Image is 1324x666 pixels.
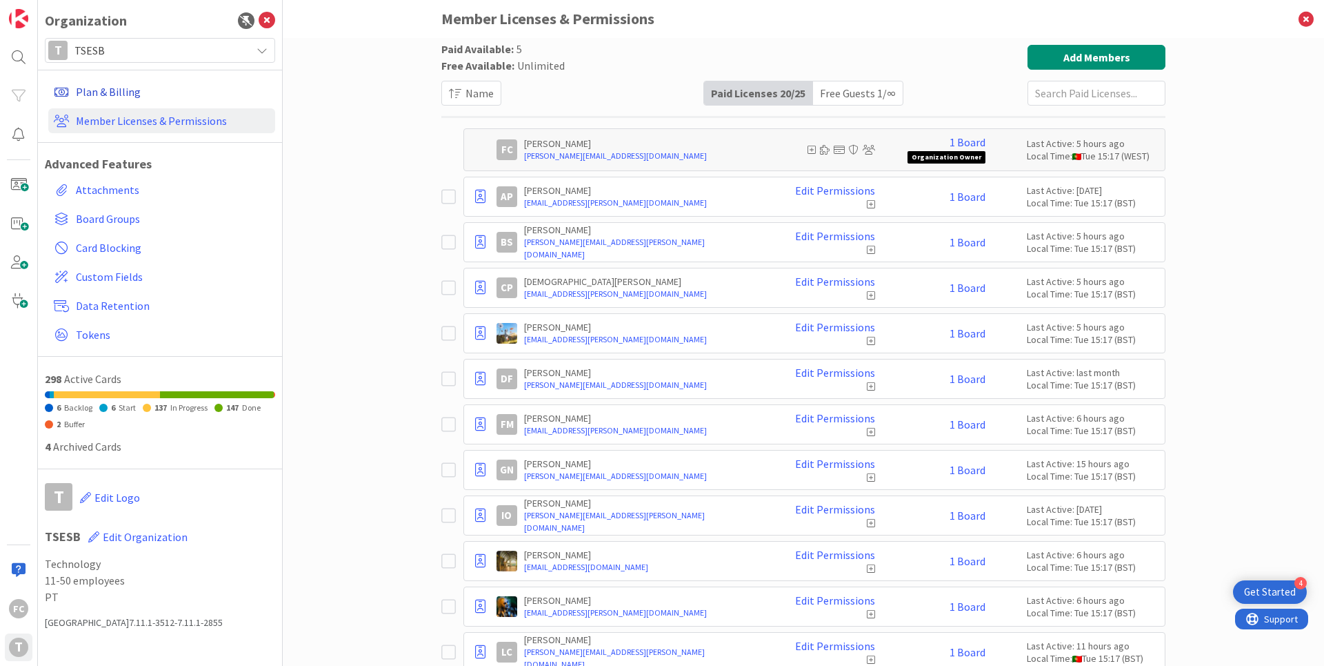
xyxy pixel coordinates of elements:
div: Open Get Started checklist, remaining modules: 4 [1233,580,1307,604]
span: Edit Organization [103,530,188,544]
p: [PERSON_NAME] [524,321,765,333]
div: Local Time: Tue 15:17 (BST) [1027,470,1158,482]
span: Technology [45,556,275,572]
p: [PERSON_NAME] [524,549,765,561]
span: TSESB [74,41,244,60]
span: Organization Owner [907,151,985,164]
a: 1 Board [950,327,985,340]
a: Attachments [48,177,275,202]
a: 1 Board [950,464,985,476]
a: [PERSON_NAME][EMAIL_ADDRESS][PERSON_NAME][DOMAIN_NAME] [524,509,765,534]
h1: TSESB [45,522,275,551]
div: IO [496,505,517,526]
div: Local Time: Tue 15:17 (BST) [1027,652,1158,665]
a: [PERSON_NAME][EMAIL_ADDRESS][DOMAIN_NAME] [524,150,765,162]
a: [PERSON_NAME][EMAIL_ADDRESS][PERSON_NAME][DOMAIN_NAME] [524,236,765,261]
a: [EMAIL_ADDRESS][PERSON_NAME][DOMAIN_NAME] [524,197,765,209]
div: DF [496,369,517,389]
div: Last Active: [DATE] [1027,503,1158,516]
div: Active Cards [45,371,275,387]
a: 1 Board [950,600,985,613]
div: Local Time: Tue 15:17 (BST) [1027,333,1158,346]
div: Local Time: Tue 15:17 (WEST) [1027,150,1158,162]
span: 137 [154,402,167,413]
span: Buffer [64,419,85,429]
a: Edit Permissions [795,549,875,561]
div: Free Guests 1 / ∞ [813,81,903,105]
span: PT [45,589,275,605]
div: Last Active: 5 hours ago [1027,275,1158,288]
span: Backlog [64,402,92,413]
a: Edit Permissions [795,230,875,242]
p: [PERSON_NAME] [524,366,765,379]
p: [PERSON_NAME] [524,458,765,470]
div: T [9,638,28,657]
a: [EMAIL_ADDRESS][PERSON_NAME][DOMAIN_NAME] [524,607,765,619]
button: Edit Organization [88,522,188,551]
a: [PERSON_NAME][EMAIL_ADDRESS][DOMAIN_NAME] [524,379,765,391]
h1: Advanced Features [45,157,275,172]
a: 1 Board [950,555,985,567]
p: [PERSON_NAME] [524,137,765,150]
button: Edit Logo [79,483,141,512]
div: Get Started [1244,585,1296,599]
span: Board Groups [76,210,270,227]
input: Search Paid Licenses... [1027,81,1165,106]
span: 5 [516,42,522,56]
div: Last Active: 15 hours ago [1027,458,1158,470]
a: 1 Board [950,136,985,148]
p: [PERSON_NAME] [524,224,765,236]
div: GN [496,460,517,480]
a: 1 Board [950,646,985,658]
p: [PERSON_NAME] [524,412,765,424]
span: Start [119,402,136,413]
a: Member Licenses & Permissions [48,108,275,133]
div: BS [496,232,517,253]
span: 2 [57,419,61,429]
span: Unlimited [517,59,565,72]
button: Name [441,81,501,106]
a: [EMAIL_ADDRESS][PERSON_NAME][DOMAIN_NAME] [524,424,765,437]
span: 4 [45,440,50,453]
div: Local Time: Tue 15:17 (BST) [1027,288,1158,300]
div: Last Active: 6 hours ago [1027,594,1158,607]
span: Paid Available: [441,42,514,56]
div: Last Active: 11 hours ago [1027,640,1158,652]
div: Local Time: Tue 15:17 (BST) [1027,561,1158,574]
div: Local Time: Tue 15:17 (BST) [1027,197,1158,209]
div: Organization [45,10,127,31]
span: 298 [45,372,61,386]
span: Data Retention [76,297,270,314]
span: 6 [57,402,61,413]
div: Last Active: 5 hours ago [1027,321,1158,333]
a: Edit Permissions [795,366,875,379]
a: 1 Board [950,509,985,522]
a: Edit Permissions [795,594,875,607]
div: Last Active: 6 hours ago [1027,412,1158,424]
a: Edit Permissions [795,275,875,288]
div: FM [496,414,517,435]
div: Local Time: Tue 15:17 (BST) [1027,379,1158,391]
p: [PERSON_NAME] [524,497,765,509]
a: Edit Permissions [795,412,875,424]
div: [GEOGRAPHIC_DATA] 7.11.1-3512-7.11.1-2855 [45,616,275,630]
p: [PERSON_NAME] [524,634,765,646]
div: FC [496,139,517,160]
div: T [45,483,72,511]
img: JC [496,551,517,571]
a: Edit Permissions [795,503,875,516]
button: Add Members [1027,45,1165,70]
a: [PERSON_NAME][EMAIL_ADDRESS][DOMAIN_NAME] [524,470,765,482]
span: 6 [111,402,115,413]
div: Last Active: [DATE] [1027,184,1158,197]
span: Done [242,402,261,413]
div: Archived Cards [45,438,275,455]
span: Card Blocking [76,239,270,256]
a: 1 Board [950,282,985,294]
span: In Progress [170,402,208,413]
a: Edit Permissions [795,458,875,470]
a: Tokens [48,322,275,347]
a: [EMAIL_ADDRESS][PERSON_NAME][DOMAIN_NAME] [524,333,765,346]
a: Card Blocking [48,235,275,260]
div: Last Active: 5 hours ago [1027,137,1158,150]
